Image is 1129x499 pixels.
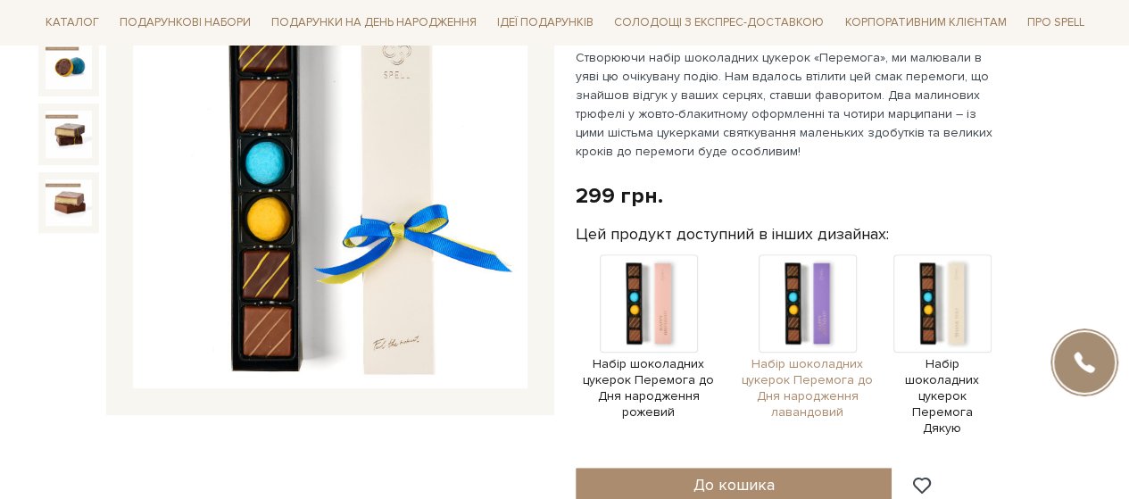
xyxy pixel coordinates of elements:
[600,254,698,353] img: Продукт
[490,9,601,37] span: Ідеї подарунків
[893,356,992,437] span: Набір шоколадних цукерок Перемога Дякую
[837,7,1013,37] a: Корпоративним клієнтам
[576,295,722,420] a: Набір шоколадних цукерок Перемога до Дня народження рожевий
[893,295,992,437] a: Набір шоколадних цукерок Перемога Дякую
[893,254,992,353] img: Продукт
[731,295,884,420] a: Набір шоколадних цукерок Перемога до Дня народження лавандовий
[264,9,484,37] span: Подарунки на День народження
[731,356,884,421] span: Набір шоколадних цукерок Перемога до Дня народження лавандовий
[576,182,663,210] div: 299 грн.
[46,111,92,157] img: Набір шоколадних цукерок Перемога
[46,43,92,89] img: Набір шоколадних цукерок Перемога
[759,254,857,353] img: Продукт
[576,224,889,245] label: Цей продукт доступний в інших дизайнах:
[38,9,106,37] span: Каталог
[46,179,92,226] img: Набір шоколадних цукерок Перемога
[576,356,722,421] span: Набір шоколадних цукерок Перемога до Дня народження рожевий
[1019,9,1091,37] span: Про Spell
[693,475,774,495] span: До кошика
[112,9,258,37] span: Подарункові набори
[607,7,831,37] a: Солодощі з експрес-доставкою
[576,48,994,161] p: Створюючи набір шоколадних цукерок «Перемога», ми малювали в уяві цю очікувану подію. Нам вдалось...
